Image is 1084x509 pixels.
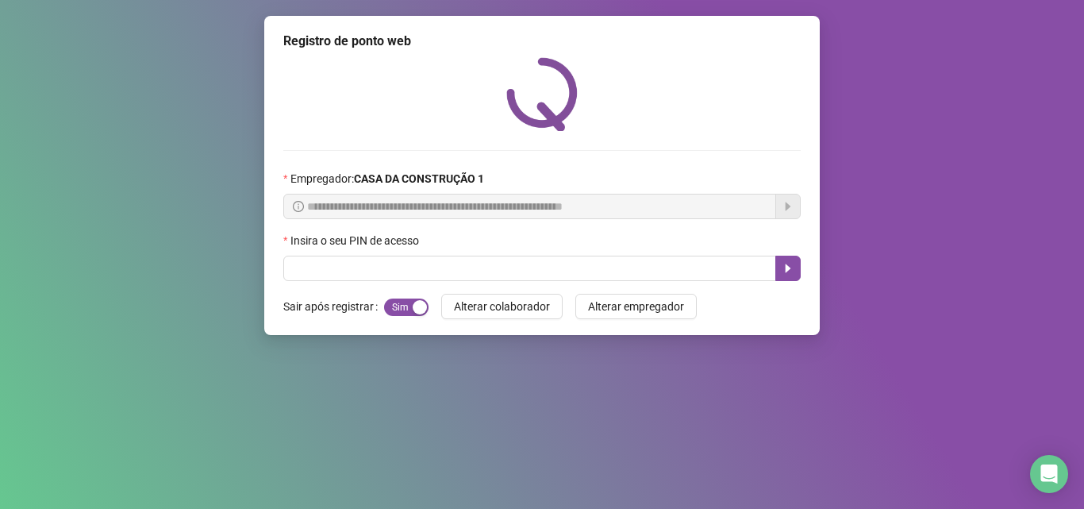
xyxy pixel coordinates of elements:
[575,294,697,319] button: Alterar empregador
[441,294,563,319] button: Alterar colaborador
[283,294,384,319] label: Sair após registrar
[293,201,304,212] span: info-circle
[283,32,801,51] div: Registro de ponto web
[782,262,794,275] span: caret-right
[454,298,550,315] span: Alterar colaborador
[290,170,484,187] span: Empregador :
[1030,455,1068,493] div: Open Intercom Messenger
[283,232,429,249] label: Insira o seu PIN de acesso
[506,57,578,131] img: QRPoint
[588,298,684,315] span: Alterar empregador
[354,172,484,185] strong: CASA DA CONSTRUÇÃO 1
